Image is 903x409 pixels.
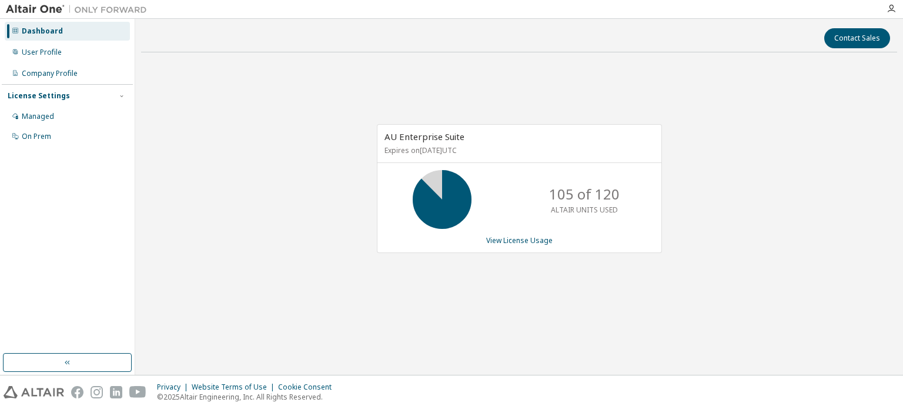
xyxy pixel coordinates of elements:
p: ALTAIR UNITS USED [551,205,618,215]
div: Privacy [157,383,192,392]
div: Dashboard [22,26,63,36]
img: youtube.svg [129,386,146,398]
a: View License Usage [486,235,553,245]
div: User Profile [22,48,62,57]
div: License Settings [8,91,70,101]
img: altair_logo.svg [4,386,64,398]
img: facebook.svg [71,386,83,398]
p: © 2025 Altair Engineering, Inc. All Rights Reserved. [157,392,339,402]
div: Website Terms of Use [192,383,278,392]
div: On Prem [22,132,51,141]
div: Managed [22,112,54,121]
img: linkedin.svg [110,386,122,398]
p: Expires on [DATE] UTC [384,145,651,155]
span: AU Enterprise Suite [384,131,464,142]
button: Contact Sales [824,28,890,48]
p: 105 of 120 [549,184,620,204]
img: Altair One [6,4,153,15]
div: Company Profile [22,69,78,78]
div: Cookie Consent [278,383,339,392]
img: instagram.svg [91,386,103,398]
